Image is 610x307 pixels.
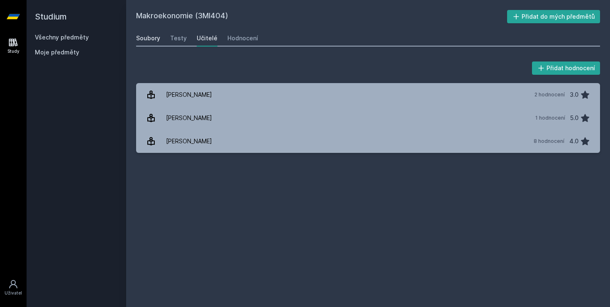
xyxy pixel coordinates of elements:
div: 3.0 [570,86,578,103]
button: Přidat do mých předmětů [507,10,600,23]
div: 4.0 [569,133,578,150]
a: Hodnocení [227,30,258,47]
a: Učitelé [197,30,217,47]
div: [PERSON_NAME] [166,133,212,150]
button: Přidat hodnocení [532,61,600,75]
div: 5.0 [570,110,578,126]
div: Uživatel [5,290,22,296]
div: Učitelé [197,34,217,42]
div: [PERSON_NAME] [166,110,212,126]
div: Testy [170,34,187,42]
div: Soubory [136,34,160,42]
a: Soubory [136,30,160,47]
a: Testy [170,30,187,47]
a: [PERSON_NAME] 2 hodnocení 3.0 [136,83,600,106]
a: Uživatel [2,275,25,300]
div: Study [7,48,20,54]
h2: Makroekonomie (3MI404) [136,10,507,23]
div: [PERSON_NAME] [166,86,212,103]
a: [PERSON_NAME] 1 hodnocení 5.0 [136,106,600,130]
span: Moje předměty [35,48,79,56]
a: Všechny předměty [35,34,89,41]
div: Hodnocení [227,34,258,42]
div: 2 hodnocení [534,91,565,98]
div: 1 hodnocení [535,115,565,121]
a: [PERSON_NAME] 8 hodnocení 4.0 [136,130,600,153]
div: 8 hodnocení [534,138,564,145]
a: Study [2,33,25,59]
